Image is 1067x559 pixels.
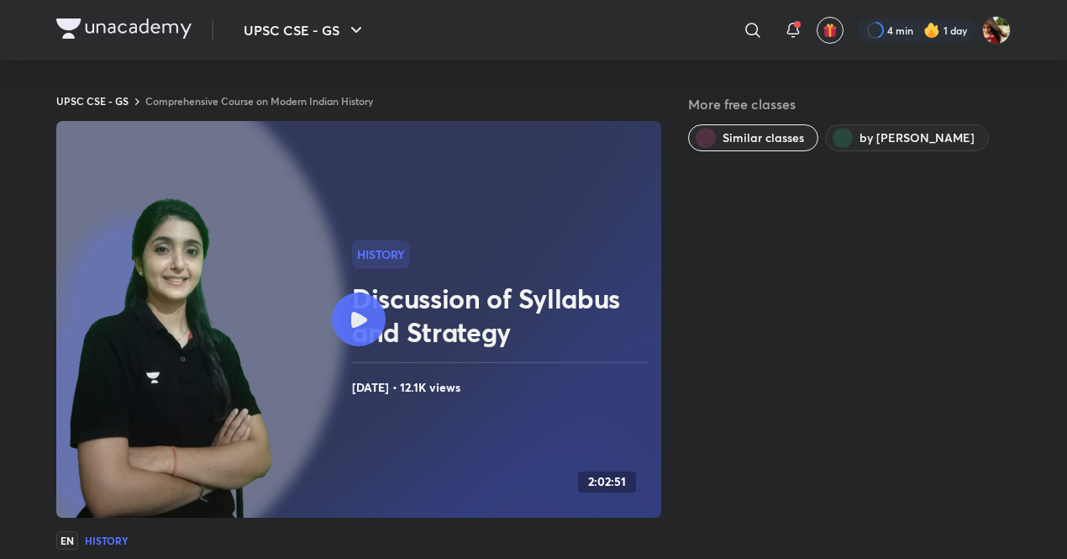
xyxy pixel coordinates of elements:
[817,17,844,44] button: avatar
[352,282,654,349] h2: Discussion of Syllabus and Strategy
[145,94,373,108] a: Comprehensive Course on Modern Indian History
[56,18,192,39] img: Company Logo
[234,13,376,47] button: UPSC CSE - GS
[56,94,129,108] a: UPSC CSE - GS
[825,124,989,151] button: by Arti Chhawari
[56,18,192,43] a: Company Logo
[823,23,838,38] img: avatar
[688,94,1011,114] h5: More free classes
[352,377,654,398] h4: [DATE] • 12.1K views
[56,531,78,550] span: EN
[688,124,818,151] button: Similar classes
[982,16,1011,45] img: Shivii Singh
[923,22,940,39] img: streak
[859,129,975,146] span: by Arti Chhawari
[85,535,129,546] h4: History
[588,475,626,489] h4: 2:02:51
[723,129,804,146] span: Similar classes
